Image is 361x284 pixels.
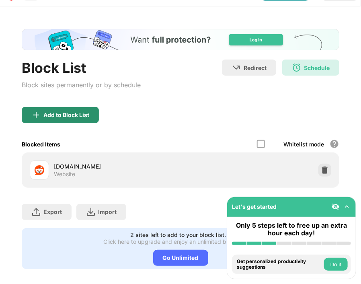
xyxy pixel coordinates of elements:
[43,208,62,215] div: Export
[54,162,180,171] div: [DOMAIN_NAME]
[35,165,44,175] img: favicons
[332,203,340,211] img: eye-not-visible.svg
[22,141,60,148] div: Blocked Items
[232,203,277,210] div: Let's get started
[54,171,75,178] div: Website
[324,258,348,271] button: Do it
[283,141,324,148] div: Whitelist mode
[196,8,353,101] iframe: Sign in with Google Dialogue
[237,259,322,270] div: Get personalized productivity suggestions
[153,250,208,266] div: Go Unlimited
[22,60,141,76] div: Block List
[104,238,248,245] div: Click here to upgrade and enjoy an unlimited block list.
[130,231,226,238] div: 2 sites left to add to your block list.
[343,203,351,211] img: omni-setup-toggle.svg
[98,208,117,215] div: Import
[43,112,89,118] div: Add to Block List
[22,79,141,91] div: Block sites permanently or by schedule
[22,29,339,50] iframe: Banner
[232,222,351,237] div: Only 5 steps left to free up an extra hour each day!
